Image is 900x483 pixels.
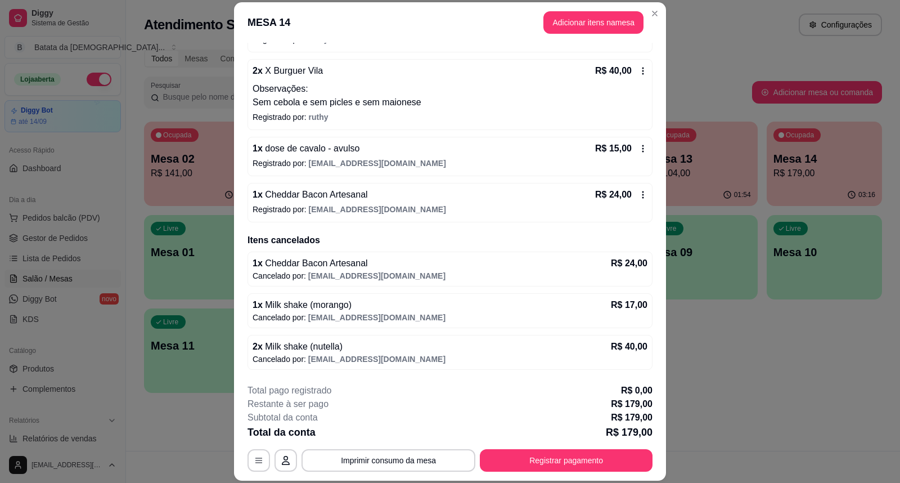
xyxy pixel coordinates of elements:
span: [EMAIL_ADDRESS][DOMAIN_NAME] [309,205,446,214]
p: R$ 179,00 [606,424,652,440]
p: Restante à ser pago [247,397,328,411]
button: Close [646,5,664,23]
span: [EMAIL_ADDRESS][DOMAIN_NAME] [308,355,445,364]
header: MESA 14 [234,2,666,43]
p: R$ 40,00 [595,64,632,78]
p: Subtotal da conta [247,411,318,424]
span: Cheddar Bacon Artesanal [263,258,368,268]
p: 1 x [253,142,359,155]
p: R$ 179,00 [611,397,652,411]
span: X Burguer Vila [263,66,323,75]
span: Milk shake (nutella) [263,342,343,351]
p: R$ 24,00 [611,257,647,270]
p: R$ 179,00 [611,411,652,424]
h2: Itens cancelados [247,234,652,247]
p: Total da conta [247,424,316,440]
span: Milk shake (morango) [263,300,352,310]
p: R$ 0,00 [621,384,652,397]
span: [EMAIL_ADDRESS][DOMAIN_NAME] [308,271,445,280]
p: R$ 40,00 [611,340,647,354]
button: Adicionar itens namesa [543,11,643,34]
span: ruthy [309,113,328,122]
span: dose de cavalo - avulso [263,144,360,153]
p: Cancelado por: [253,354,647,365]
p: 2 x [253,340,343,354]
p: 1 x [253,188,368,202]
p: 1 x [253,257,368,270]
p: R$ 15,00 [595,142,632,155]
p: Sem cebola e sem picles e sem maionese [253,96,647,109]
p: Registrado por: [253,158,647,169]
button: Imprimir consumo da mesa [301,449,475,472]
span: [EMAIL_ADDRESS][DOMAIN_NAME] [309,159,446,168]
p: Cancelado por: [253,312,647,323]
p: Registrado por: [253,204,647,215]
p: R$ 17,00 [611,298,647,312]
span: Cheddar Bacon Artesanal [263,190,368,199]
p: Registrado por: [253,111,647,123]
p: 1 x [253,298,352,312]
p: Total pago registrado [247,384,331,397]
p: 2 x [253,64,323,78]
span: [EMAIL_ADDRESS][DOMAIN_NAME] [308,313,445,322]
p: R$ 24,00 [595,188,632,202]
button: Registrar pagamento [480,449,652,472]
p: Cancelado por: [253,270,647,281]
p: Observações: [253,82,647,96]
